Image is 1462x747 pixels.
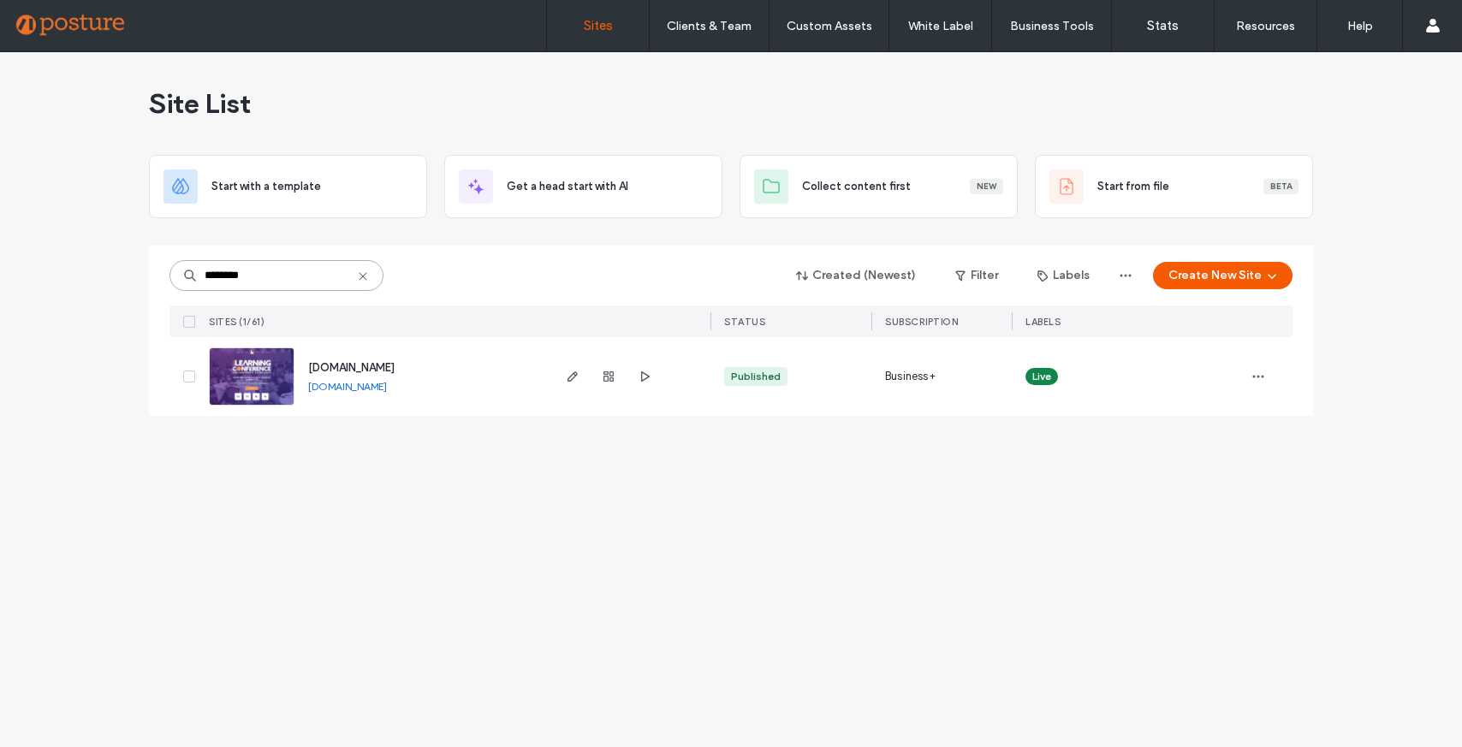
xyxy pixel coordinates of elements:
label: Sites [584,18,613,33]
span: Collect content first [802,178,911,195]
button: Created (Newest) [782,262,931,289]
div: Start from fileBeta [1035,155,1313,218]
label: Custom Assets [787,19,872,33]
span: Site List [149,86,251,121]
span: SITES (1/61) [209,316,264,328]
span: LABELS [1025,316,1061,328]
label: White Label [908,19,973,33]
span: SUBSCRIPTION [885,316,958,328]
span: STATUS [724,316,765,328]
label: Resources [1236,19,1295,33]
span: Start from file [1097,178,1169,195]
div: Beta [1263,179,1299,194]
div: Published [731,369,781,384]
span: Live [1032,369,1051,384]
span: Business+ [885,368,936,385]
button: Filter [938,262,1015,289]
label: Clients & Team [667,19,752,33]
div: Start with a template [149,155,427,218]
span: Help [39,12,74,27]
span: Get a head start with AI [507,178,628,195]
label: Business Tools [1010,19,1094,33]
div: Get a head start with AI [444,155,722,218]
a: [DOMAIN_NAME] [308,361,395,374]
label: Stats [1147,18,1179,33]
label: Help [1347,19,1373,33]
div: Collect content firstNew [740,155,1018,218]
button: Labels [1022,262,1105,289]
button: Create New Site [1153,262,1293,289]
div: New [970,179,1003,194]
span: Start with a template [211,178,321,195]
a: [DOMAIN_NAME] [308,380,387,393]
